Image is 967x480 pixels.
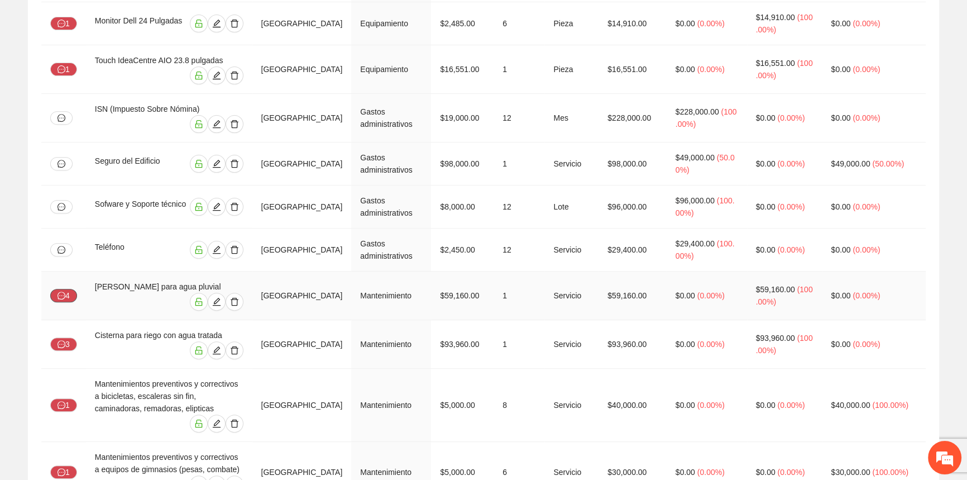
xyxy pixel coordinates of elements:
[183,6,210,32] div: Minimizar ventana de chat en vivo
[351,320,431,369] td: Mantenimiento
[95,54,243,66] div: Touch IdeaCentre AIO 23.8 pulgadas
[58,468,65,477] span: message
[226,297,243,306] span: delete
[697,65,725,74] span: ( 0.00% )
[697,468,725,477] span: ( 0.00% )
[190,155,208,173] button: unlock
[831,202,850,211] span: $0.00
[208,293,226,311] button: edit
[756,13,813,34] span: ( 100.00% )
[756,13,795,22] span: $14,910.00
[208,155,226,173] button: edit
[208,71,225,80] span: edit
[95,451,243,476] div: Mantenimientos preventivos y correctivos a equipos de gimnasios (pesas, combate)
[95,281,243,293] div: [PERSON_NAME] para agua pluvial
[190,66,208,84] button: unlock
[599,320,667,369] td: $93,960.00
[226,155,243,173] button: delete
[599,229,667,272] td: $29,400.00
[252,2,352,45] td: [GEOGRAPHIC_DATA]
[431,369,494,442] td: $5,000.00
[756,245,775,254] span: $0.00
[190,341,208,359] button: unlock
[351,45,431,94] td: Equipamiento
[95,15,186,32] div: Monitor Dell 24 Pulgadas
[190,346,207,355] span: unlock
[226,71,243,80] span: delete
[351,186,431,229] td: Gastos administrativos
[50,398,77,412] button: message1
[50,243,73,256] button: message
[226,241,243,259] button: delete
[431,94,494,142] td: $19,000.00
[544,142,599,186] td: Servicio
[190,71,207,80] span: unlock
[226,419,243,428] span: delete
[853,19,880,28] span: ( 0.00% )
[252,272,352,320] td: [GEOGRAPHIC_DATA]
[58,401,65,410] span: message
[208,202,225,211] span: edit
[190,241,208,259] button: unlock
[208,341,226,359] button: edit
[697,19,725,28] span: ( 0.00% )
[226,19,243,28] span: delete
[431,272,494,320] td: $59,160.00
[872,468,908,477] span: ( 100.00% )
[208,245,225,254] span: edit
[831,19,850,28] span: $0.00
[777,401,805,410] span: ( 0.00% )
[756,401,775,410] span: $0.00
[676,291,695,300] span: $0.00
[208,66,226,84] button: edit
[351,2,431,45] td: Equipamiento
[50,63,77,76] button: message1
[208,120,225,129] span: edit
[872,159,904,168] span: ( 50.00% )
[544,94,599,142] td: Mes
[190,19,207,28] span: unlock
[853,65,880,74] span: ( 0.00% )
[431,229,494,272] td: $2,450.00
[252,94,352,142] td: [GEOGRAPHIC_DATA]
[676,239,715,248] span: $29,400.00
[494,272,544,320] td: 1
[252,229,352,272] td: [GEOGRAPHIC_DATA]
[190,159,207,168] span: unlock
[50,338,77,351] button: message3
[431,186,494,229] td: $8,000.00
[756,59,813,80] span: ( 100.00% )
[50,200,73,213] button: message
[190,297,207,306] span: unlock
[599,45,667,94] td: $16,551.00
[208,115,226,133] button: edit
[431,142,494,186] td: $98,000.00
[544,369,599,442] td: Servicio
[777,113,805,122] span: ( 0.00% )
[756,159,775,168] span: $0.00
[351,272,431,320] td: Mantenimiento
[208,15,226,32] button: edit
[544,320,599,369] td: Servicio
[697,340,725,349] span: ( 0.00% )
[95,155,175,173] div: Seguro del Edificio
[756,285,813,306] span: ( 100.00% )
[853,340,880,349] span: ( 0.00% )
[676,107,737,129] span: ( 100.00% )
[777,245,805,254] span: ( 0.00% )
[676,65,695,74] span: $0.00
[50,157,73,170] button: message
[252,369,352,442] td: [GEOGRAPHIC_DATA]
[872,401,908,410] span: ( 100.00% )
[777,159,805,168] span: ( 0.00% )
[58,20,65,28] span: message
[226,202,243,211] span: delete
[95,103,243,115] div: ISN (Impuesto Sobre Nómina)
[190,415,208,433] button: unlock
[58,57,188,72] div: Chatee con nosotros ahora
[431,2,494,45] td: $2,485.00
[853,291,880,300] span: ( 0.00% )
[190,198,208,216] button: unlock
[226,115,243,133] button: delete
[431,45,494,94] td: $16,551.00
